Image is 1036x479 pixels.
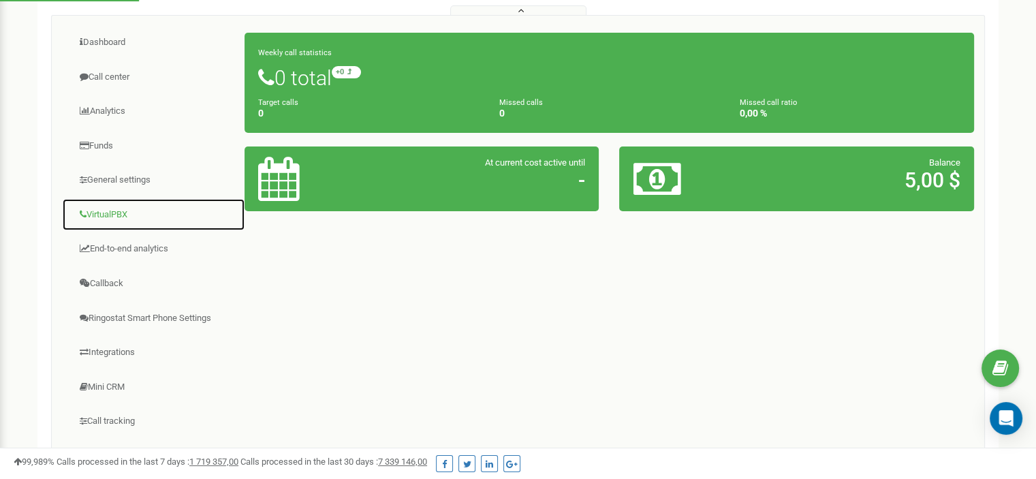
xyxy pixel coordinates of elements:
[62,405,245,438] a: Call tracking
[62,26,245,59] a: Dashboard
[258,108,479,119] h4: 0
[258,98,298,107] small: Target calls
[374,169,585,191] h2: -
[189,457,238,467] u: 1 719 357,00
[62,232,245,266] a: End-to-end analytics
[499,108,720,119] h4: 0
[62,302,245,335] a: Ringostat Smart Phone Settings
[749,169,960,191] h2: 5,00 $
[499,98,543,107] small: Missed calls
[62,95,245,128] a: Analytics
[62,61,245,94] a: Call center
[240,457,427,467] span: Calls processed in the last 30 days :
[62,336,245,369] a: Integrations
[740,108,960,119] h4: 0,00 %
[62,198,245,232] a: VirtualPBX
[62,267,245,300] a: Callback
[990,402,1022,435] div: Open Intercom Messenger
[57,457,238,467] span: Calls processed in the last 7 days :
[332,66,361,78] small: +0
[485,157,585,168] span: At current cost active until
[14,457,54,467] span: 99,989%
[929,157,960,168] span: Balance
[378,457,427,467] u: 7 339 146,00
[258,48,332,57] small: Weekly call statistics
[62,164,245,197] a: General settings
[62,371,245,404] a: Mini CRM
[62,129,245,163] a: Funds
[258,66,960,89] h1: 0 total
[740,98,797,107] small: Missed call ratio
